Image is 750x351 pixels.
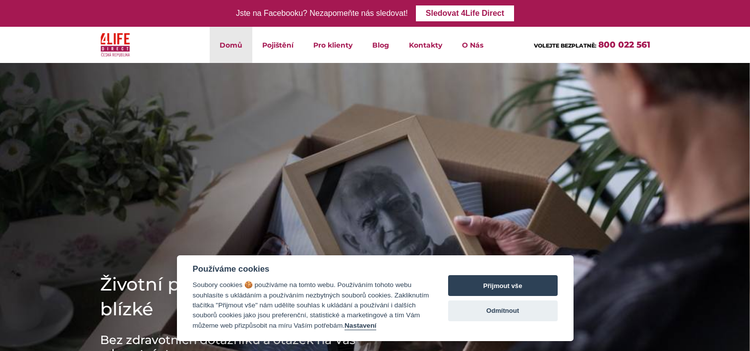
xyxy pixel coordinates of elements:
[101,31,130,59] img: 4Life Direct Česká republika logo
[448,300,558,321] button: Odmítnout
[362,27,399,63] a: Blog
[534,42,596,49] span: VOLEJTE BEZPLATNĚ:
[210,27,252,63] a: Domů
[236,6,408,21] div: Jste na Facebooku? Nezapomeňte nás sledovat!
[448,275,558,296] button: Přijmout vše
[399,27,452,63] a: Kontakty
[416,5,514,21] a: Sledovat 4Life Direct
[598,40,650,50] a: 800 022 561
[100,272,398,321] h1: Životní pojištění Jistota pro mé blízké
[345,322,376,330] button: Nastavení
[193,264,429,274] div: Používáme cookies
[193,280,429,331] div: Soubory cookies 🍪 používáme na tomto webu. Používáním tohoto webu souhlasíte s ukládáním a použív...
